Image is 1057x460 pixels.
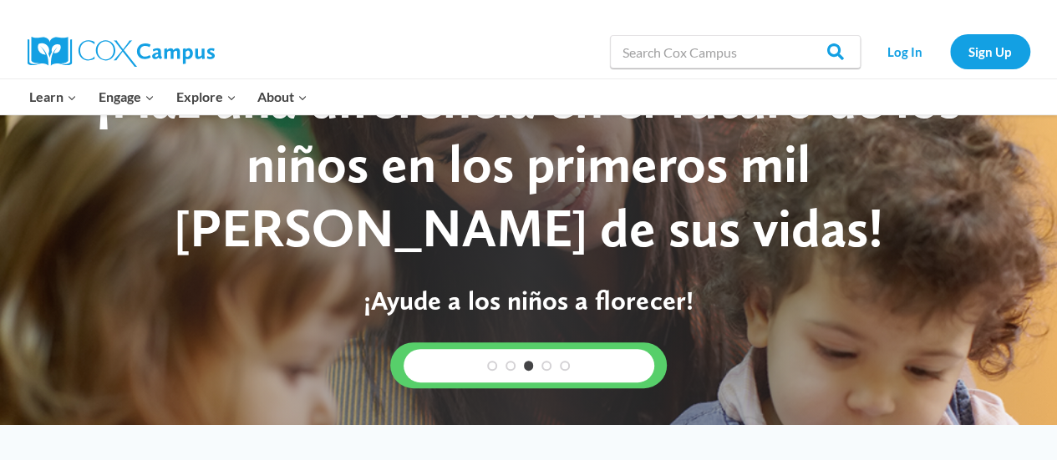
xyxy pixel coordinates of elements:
[28,37,215,67] img: Cox Campus
[541,361,551,371] a: 4
[246,79,318,114] button: Child menu of About
[19,79,89,114] button: Child menu of Learn
[524,361,534,371] a: 3
[506,361,516,371] a: 2
[165,79,247,114] button: Child menu of Explore
[560,361,570,371] a: 5
[950,34,1030,68] a: Sign Up
[88,79,165,114] button: Child menu of Engage
[869,34,942,68] a: Log In
[390,342,667,388] a: Cursos de aprendizaje gratuitos
[33,285,1024,316] p: ¡Ayude a los niños a florecer!
[19,79,318,114] nav: Primary Navigation
[33,68,1024,260] div: ¡Haz una diferencia en el futuro de los niños en los primeros mil [PERSON_NAME] de sus vidas!
[610,35,861,68] input: Search Cox Campus
[869,34,1030,68] nav: Secondary Navigation
[487,361,497,371] a: 1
